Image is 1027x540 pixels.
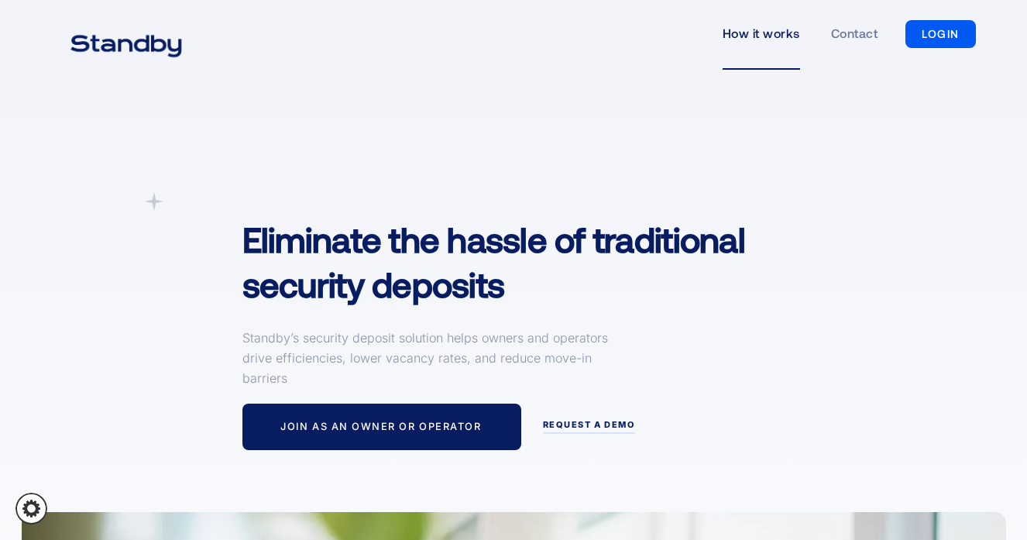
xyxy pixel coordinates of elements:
[280,421,481,433] div: Join as an owner or operator
[242,328,614,388] p: Standby’s security deposit solution helps owners and operators drive efficiencies, lower vacancy ...
[543,420,636,434] a: request a demo
[15,493,47,525] a: Cookie settings
[51,25,201,43] a: home
[905,20,976,48] a: LOGIN
[242,217,867,306] h1: Eliminate the hassle of traditional security deposits
[543,420,636,431] div: request a demo
[242,404,521,450] a: Join as an owner or operator
[242,192,397,208] div: A simpler Deposit Solution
